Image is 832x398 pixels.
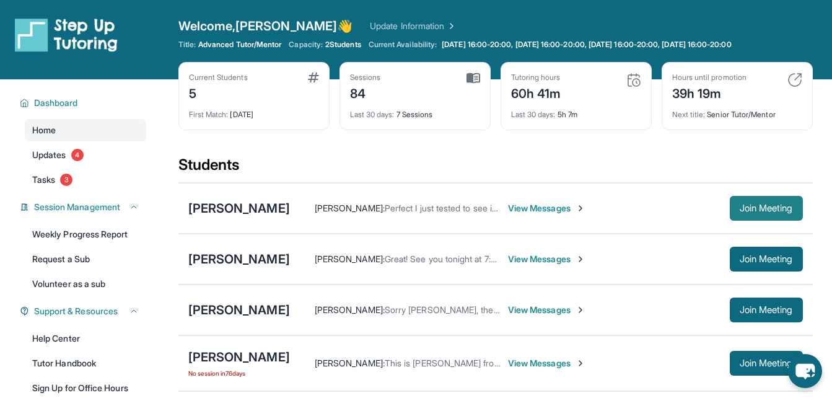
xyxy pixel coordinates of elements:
span: View Messages [508,357,585,369]
span: Welcome, [PERSON_NAME] 👋 [178,17,353,35]
button: Join Meeting [730,298,803,322]
span: Support & Resources [34,305,118,317]
span: 3 [60,174,72,186]
img: Chevron-Right [576,358,585,368]
span: Current Availability: [369,40,437,50]
button: Support & Resources [29,305,139,317]
button: Join Meeting [730,196,803,221]
div: Senior Tutor/Mentor [672,102,802,120]
span: Join Meeting [740,306,793,314]
div: 84 [350,82,381,102]
span: Session Management [34,201,120,213]
img: Chevron-Right [576,305,585,315]
button: Join Meeting [730,351,803,376]
div: 7 Sessions [350,102,480,120]
div: 60h 41m [511,82,561,102]
div: Hours until promotion [672,73,747,82]
img: card [626,73,641,87]
span: View Messages [508,202,585,214]
div: [PERSON_NAME] [188,200,290,217]
button: Session Management [29,201,139,213]
a: Tutor Handbook [25,352,146,374]
span: Join Meeting [740,255,793,263]
span: Next title : [672,110,706,119]
div: [PERSON_NAME] [188,348,290,366]
span: Perfect I just tested to see if it worked. We will see you at 5:30 [385,203,629,213]
div: Tutoring hours [511,73,561,82]
span: [PERSON_NAME] : [315,254,385,264]
a: Home [25,119,146,141]
img: card [466,73,480,84]
img: card [308,73,319,82]
a: Request a Sub [25,248,146,270]
div: [PERSON_NAME] [188,250,290,268]
a: Update Information [370,20,457,32]
span: Sorry [PERSON_NAME], the Tablet died. See you [DATE] at four. Is that OK? [385,304,680,315]
span: Tasks [32,174,55,186]
div: 5 [189,82,248,102]
a: Weekly Progress Report [25,223,146,245]
span: Advanced Tutor/Mentor [198,40,281,50]
div: [DATE] [189,102,319,120]
span: View Messages [508,253,585,265]
span: Join Meeting [740,205,793,212]
a: Tasks3 [25,169,146,191]
a: Updates4 [25,144,146,166]
span: First Match : [189,110,229,119]
img: Chevron Right [444,20,457,32]
span: Join Meeting [740,360,793,367]
span: 4 [71,149,84,161]
a: Volunteer as a sub [25,273,146,295]
img: Chevron-Right [576,254,585,264]
a: Help Center [25,327,146,350]
span: Last 30 days : [511,110,556,119]
span: [PERSON_NAME] : [315,203,385,213]
span: [PERSON_NAME] : [315,304,385,315]
div: 39h 19m [672,82,747,102]
span: No session in 76 days [188,368,290,378]
span: Dashboard [34,97,78,109]
span: [PERSON_NAME] : [315,358,385,368]
button: Dashboard [29,97,139,109]
span: Home [32,124,56,136]
a: [DATE] 16:00-20:00, [DATE] 16:00-20:00, [DATE] 16:00-20:00, [DATE] 16:00-20:00 [439,40,733,50]
img: card [787,73,802,87]
span: [DATE] 16:00-20:00, [DATE] 16:00-20:00, [DATE] 16:00-20:00, [DATE] 16:00-20:00 [442,40,731,50]
div: Students [178,155,813,182]
span: Title: [178,40,196,50]
button: chat-button [788,354,822,388]
span: Updates [32,149,66,161]
div: 5h 7m [511,102,641,120]
button: Join Meeting [730,247,803,272]
span: Last 30 days : [350,110,395,119]
div: Current Students [189,73,248,82]
img: Chevron-Right [576,203,585,213]
div: [PERSON_NAME] [188,301,290,319]
img: logo [15,17,118,52]
span: Great! See you tonight at 7:00. Thanks! [385,254,537,264]
span: 2 Students [325,40,361,50]
div: Sessions [350,73,381,82]
span: View Messages [508,304,585,316]
span: Capacity: [289,40,323,50]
